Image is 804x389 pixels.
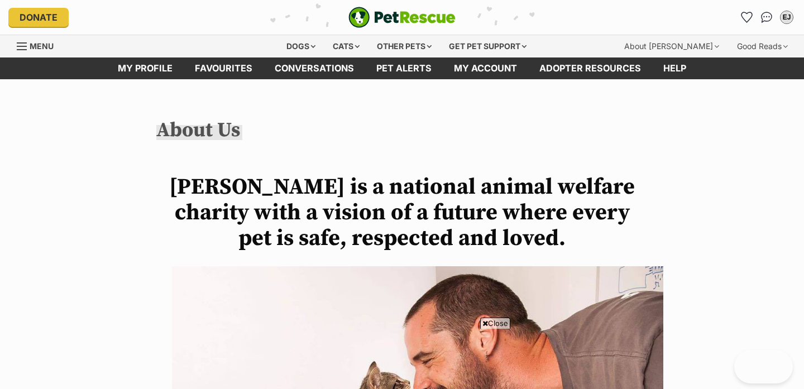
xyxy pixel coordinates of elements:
[131,333,673,383] iframe: Advertisement
[184,57,264,79] a: Favourites
[369,35,439,57] div: Other pets
[348,7,456,28] a: PetRescue
[156,118,242,143] h2: About Us
[738,8,796,26] ul: Account quick links
[443,57,528,79] a: My account
[528,57,652,79] a: Adopter resources
[729,35,796,57] div: Good Reads
[738,8,755,26] a: Favourites
[365,57,443,79] a: Pet alerts
[107,57,184,79] a: My profile
[156,174,648,251] h1: [PERSON_NAME] is a national animal welfare charity with a vision of a future where every pet is s...
[348,7,456,28] img: logo-e224e6f780fb5917bec1dbf3a21bbac754714ae5b6737aabdf751b685950b380.svg
[480,318,510,329] span: Close
[761,12,773,23] img: chat-41dd97257d64d25036548639549fe6c8038ab92f7586957e7f3b1b290dea8141.svg
[652,57,697,79] a: Help
[8,8,69,27] a: Donate
[325,35,367,57] div: Cats
[279,35,323,57] div: Dogs
[616,35,727,57] div: About [PERSON_NAME]
[778,8,796,26] button: My account
[734,350,793,383] iframe: Help Scout Beacon - Open
[758,8,776,26] a: Conversations
[441,35,534,57] div: Get pet support
[30,41,54,51] span: Menu
[781,12,792,23] div: EJ
[17,35,61,55] a: Menu
[264,57,365,79] a: conversations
